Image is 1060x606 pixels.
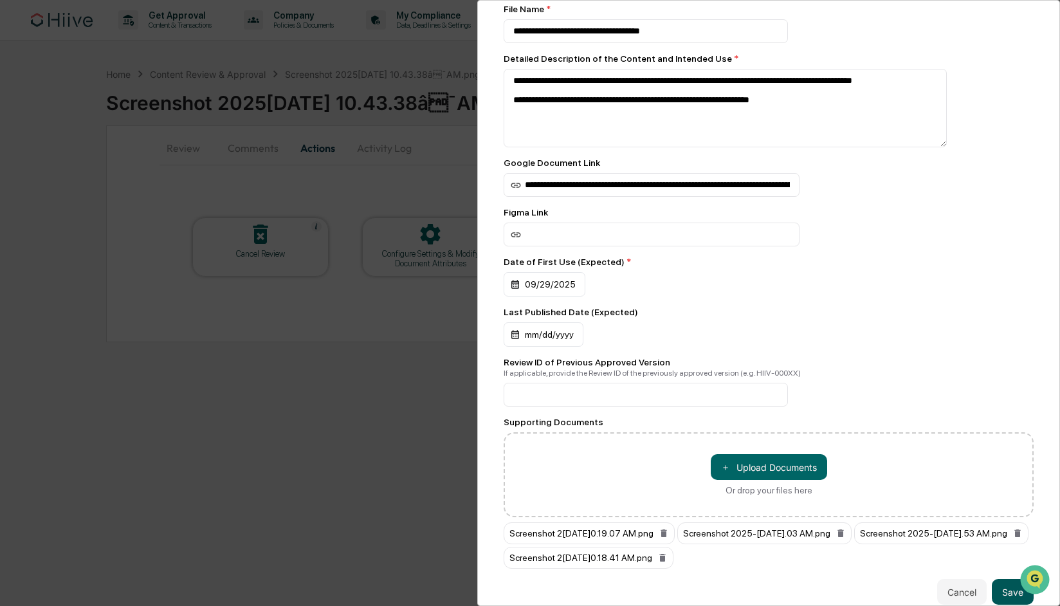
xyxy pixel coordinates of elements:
div: Google Document Link [504,158,1034,168]
button: Save [992,579,1034,605]
button: Start new chat [219,102,234,118]
a: 🔎Data Lookup [8,181,86,205]
span: Pylon [128,218,156,228]
div: Start new chat [44,98,211,111]
div: 🖐️ [13,163,23,174]
div: 🔎 [13,188,23,198]
button: Or drop your files here [711,454,827,480]
div: Last Published Date (Expected) [504,307,1034,317]
div: 09/29/2025 [504,272,585,297]
iframe: Open customer support [1019,564,1054,598]
div: mm/dd/yyyy [504,322,583,347]
div: Supporting Documents [504,417,1034,427]
div: Date of First Use (Expected) [504,257,1034,267]
div: Or drop your files here [726,485,812,495]
div: Review ID of Previous Approved Version [504,357,1034,367]
a: Powered byPylon [91,217,156,228]
div: If applicable, provide the Review ID of the previously approved version (e.g. HIIV-000XX) [504,369,1034,378]
div: Detailed Description of the Content and Intended Use [504,53,1034,64]
div: 🗄️ [93,163,104,174]
div: We're available if you need us! [44,111,163,122]
p: How can we help? [13,27,234,48]
span: Data Lookup [26,187,81,199]
span: Preclearance [26,162,83,175]
div: Screenshot 2025-[DATE].53 AM.png [854,522,1028,544]
img: 1746055101610-c473b297-6a78-478c-a979-82029cc54cd1 [13,98,36,122]
span: ＋ [721,461,730,473]
a: 🗄️Attestations [88,157,165,180]
div: Figma Link [504,207,1034,217]
div: Screenshot 2[DATE]0.18.41 AM.png [504,547,673,569]
div: Screenshot 2025-[DATE].03 AM.png [677,522,852,544]
button: Cancel [937,579,987,605]
span: Attestations [106,162,160,175]
div: File Name [504,4,1034,14]
div: Screenshot 2[DATE]0.19.07 AM.png [504,522,675,544]
a: 🖐️Preclearance [8,157,88,180]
